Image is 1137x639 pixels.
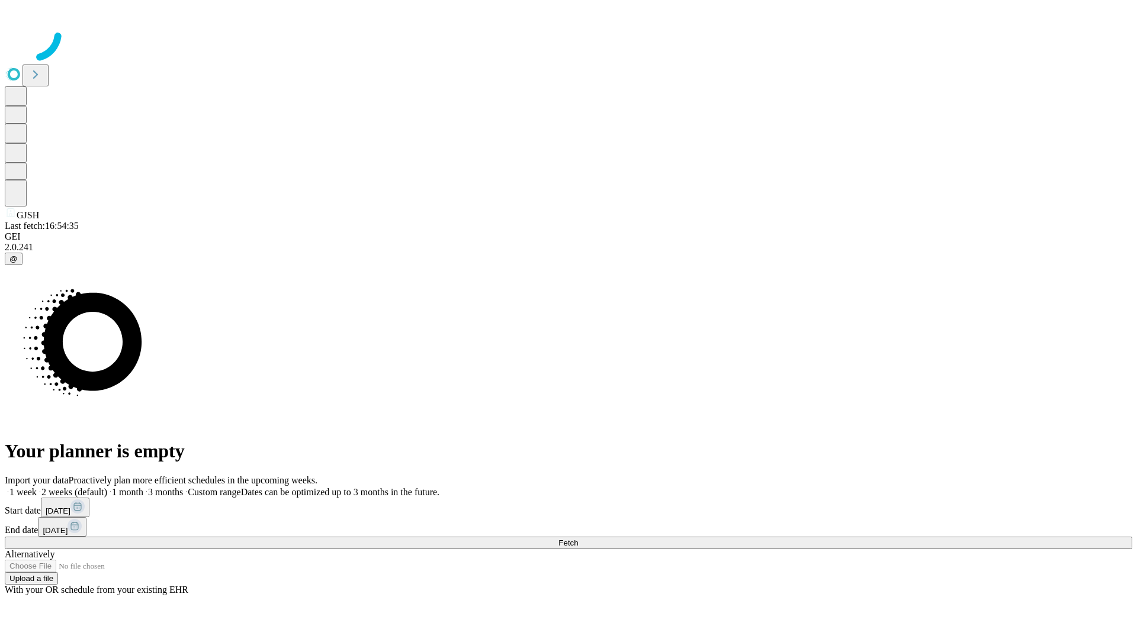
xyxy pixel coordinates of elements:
[43,526,68,535] span: [DATE]
[241,487,439,497] span: Dates can be optimized up to 3 months in the future.
[5,475,69,485] span: Import your data
[5,517,1132,537] div: End date
[5,537,1132,549] button: Fetch
[5,440,1132,462] h1: Your planner is empty
[5,242,1132,253] div: 2.0.241
[9,254,18,263] span: @
[5,572,58,585] button: Upload a file
[5,221,79,231] span: Last fetch: 16:54:35
[69,475,317,485] span: Proactively plan more efficient schedules in the upcoming weeks.
[148,487,183,497] span: 3 months
[558,538,578,547] span: Fetch
[5,231,1132,242] div: GEI
[41,498,89,517] button: [DATE]
[41,487,107,497] span: 2 weeks (default)
[17,210,39,220] span: GJSH
[5,253,23,265] button: @
[188,487,240,497] span: Custom range
[5,549,54,559] span: Alternatively
[112,487,143,497] span: 1 month
[9,487,37,497] span: 1 week
[5,498,1132,517] div: Start date
[5,585,188,595] span: With your OR schedule from your existing EHR
[38,517,86,537] button: [DATE]
[46,506,70,515] span: [DATE]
